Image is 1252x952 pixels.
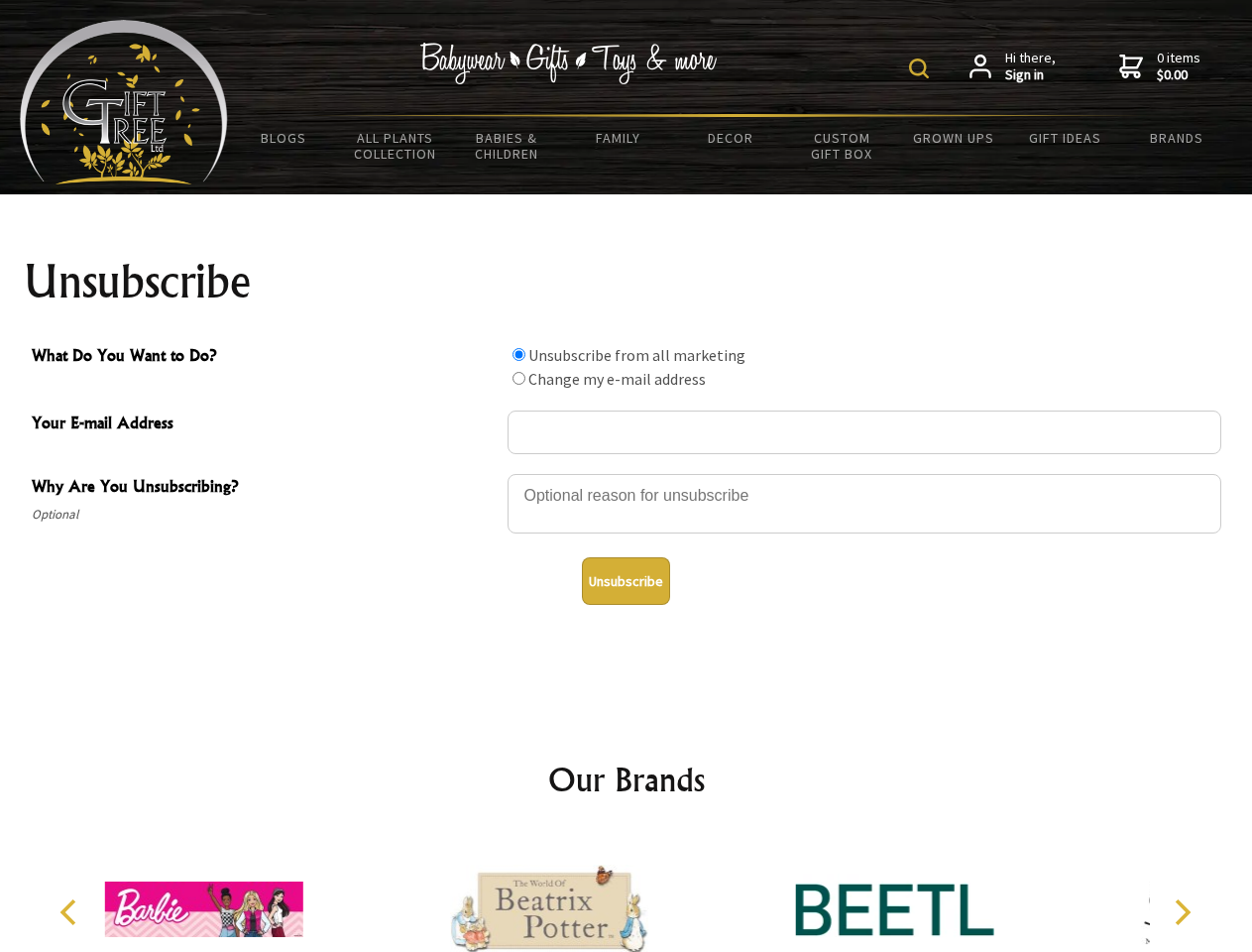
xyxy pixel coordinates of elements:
[32,343,498,372] span: What Do You Want to Do?
[228,117,340,159] a: BLOGS
[508,474,1221,534] textarea: Why Are You Unsubscribing?
[582,557,670,605] button: Unsubscribe
[24,258,1229,305] h1: Unsubscribe
[512,372,525,385] input: What Do You Want to Do?
[528,345,745,365] label: Unsubscribe from all marketing
[1157,66,1200,84] strong: $0.00
[1119,50,1200,84] a: 0 items$0.00
[32,474,498,503] span: Why Are You Unsubscribing?
[1009,117,1121,159] a: Gift Ideas
[909,59,929,78] img: product search
[786,117,898,175] a: Custom Gift Box
[40,756,1213,803] h2: Our Brands
[674,117,786,159] a: Decor
[969,50,1056,84] a: Hi there,Sign in
[1160,891,1203,934] button: Next
[508,411,1221,454] input: Your E-mail Address
[50,891,93,934] button: Previous
[897,117,1009,159] a: Grown Ups
[340,117,452,175] a: All Plants Collection
[20,20,228,184] img: Babyware - Gifts - Toys and more...
[1005,66,1056,84] strong: Sign in
[420,43,718,84] img: Babywear - Gifts - Toys & more
[1121,117,1233,159] a: Brands
[1157,49,1200,84] span: 0 items
[563,117,675,159] a: Family
[1005,50,1056,84] span: Hi there,
[32,411,498,439] span: Your E-mail Address
[32,503,498,527] span: Optional
[512,348,525,361] input: What Do You Want to Do?
[528,369,706,389] label: Change my e-mail address
[451,117,563,175] a: Babies & Children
